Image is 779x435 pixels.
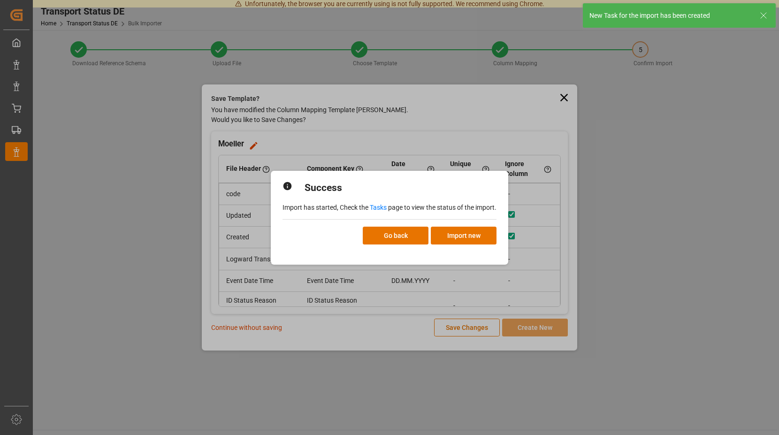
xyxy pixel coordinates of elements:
[370,204,387,211] a: Tasks
[431,227,496,244] button: Import new
[283,203,496,213] p: Import has started, Check the page to view the status of the import.
[305,181,342,196] h2: Success
[363,227,428,244] button: Go back
[589,11,751,21] div: New Task for the import has been created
